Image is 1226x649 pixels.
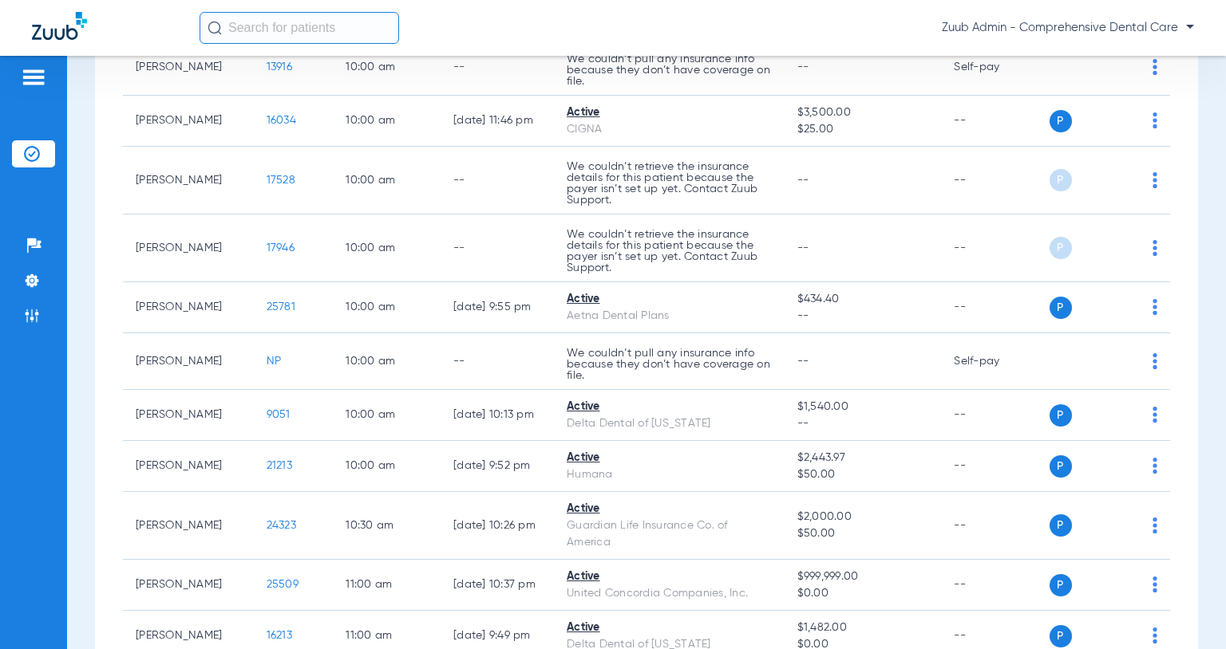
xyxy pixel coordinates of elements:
div: CIGNA [567,121,772,138]
span: 17528 [267,175,295,186]
td: [DATE] 9:55 PM [441,282,554,333]
img: group-dot-blue.svg [1153,240,1157,256]
span: Zuub Admin - Comprehensive Dental Care [942,20,1194,36]
img: group-dot-blue.svg [1153,517,1157,533]
td: -- [441,214,554,282]
span: 16213 [267,630,292,641]
td: Self-pay [941,333,1049,390]
td: 10:00 AM [333,39,441,96]
span: $50.00 [797,466,929,483]
span: -- [797,415,929,432]
div: Active [567,104,772,121]
span: P [1050,297,1072,319]
span: P [1050,110,1072,132]
span: P [1050,455,1072,478]
img: Search Icon [208,21,222,35]
td: 10:00 AM [333,147,441,214]
td: [PERSON_NAME] [123,390,254,441]
td: -- [941,560,1049,611]
img: x.svg [1117,112,1133,128]
span: $2,000.00 [797,509,929,525]
td: [PERSON_NAME] [123,560,254,611]
span: 16034 [267,115,296,126]
span: NP [267,356,282,367]
td: -- [941,390,1049,441]
img: x.svg [1117,299,1133,315]
td: -- [941,147,1049,214]
img: group-dot-blue.svg [1153,172,1157,188]
img: x.svg [1117,576,1133,592]
img: group-dot-blue.svg [1153,112,1157,128]
td: [PERSON_NAME] [123,333,254,390]
img: x.svg [1117,59,1133,75]
td: [PERSON_NAME] [123,39,254,96]
img: group-dot-blue.svg [1153,458,1157,474]
img: hamburger-icon [21,68,46,87]
p: We couldn’t pull any insurance info because they don’t have coverage on file. [567,348,772,381]
td: [PERSON_NAME] [123,492,254,560]
td: -- [441,333,554,390]
img: x.svg [1117,240,1133,256]
td: -- [441,39,554,96]
img: x.svg [1117,407,1133,423]
span: $1,540.00 [797,399,929,415]
div: Delta Dental of [US_STATE] [567,415,772,432]
td: -- [941,96,1049,147]
td: Self-pay [941,39,1049,96]
td: -- [941,282,1049,333]
img: x.svg [1117,172,1133,188]
td: [PERSON_NAME] [123,96,254,147]
div: Active [567,399,772,415]
span: P [1050,574,1072,596]
td: [DATE] 11:46 PM [441,96,554,147]
div: Aetna Dental Plans [567,308,772,324]
td: 10:00 AM [333,282,441,333]
span: 25781 [267,301,295,313]
td: 10:00 AM [333,441,441,492]
td: 10:00 AM [333,390,441,441]
td: [PERSON_NAME] [123,214,254,282]
span: $434.40 [797,291,929,308]
span: $999,999.00 [797,568,929,585]
div: Guardian Life Insurance Co. of America [567,517,772,551]
p: We couldn’t retrieve the insurance details for this patient because the payer isn’t set up yet. C... [567,229,772,273]
td: 10:30 AM [333,492,441,560]
td: -- [941,441,1049,492]
span: 21213 [267,460,292,471]
span: -- [797,356,809,367]
iframe: Chat Widget [1146,572,1226,649]
td: 11:00 AM [333,560,441,611]
span: -- [797,242,809,254]
span: P [1050,514,1072,537]
span: -- [797,175,809,186]
span: $0.00 [797,585,929,602]
td: 10:00 AM [333,214,441,282]
div: Active [567,568,772,585]
div: United Concordia Companies, Inc. [567,585,772,602]
span: 13916 [267,61,292,73]
span: 9051 [267,409,291,420]
img: x.svg [1117,517,1133,533]
td: [PERSON_NAME] [123,441,254,492]
span: $3,500.00 [797,104,929,121]
span: P [1050,169,1072,191]
td: 10:00 AM [333,333,441,390]
span: $50.00 [797,525,929,542]
img: group-dot-blue.svg [1153,59,1157,75]
img: x.svg [1117,458,1133,474]
span: 25509 [267,579,299,590]
span: $2,443.97 [797,450,929,466]
div: Active [567,619,772,636]
span: 17946 [267,242,295,254]
td: [DATE] 10:37 PM [441,560,554,611]
span: -- [797,308,929,324]
td: [DATE] 10:13 PM [441,390,554,441]
img: group-dot-blue.svg [1153,407,1157,423]
img: x.svg [1117,627,1133,643]
td: [DATE] 10:26 PM [441,492,554,560]
td: 10:00 AM [333,96,441,147]
input: Search for patients [200,12,399,44]
span: $1,482.00 [797,619,929,636]
span: 24323 [267,520,296,531]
